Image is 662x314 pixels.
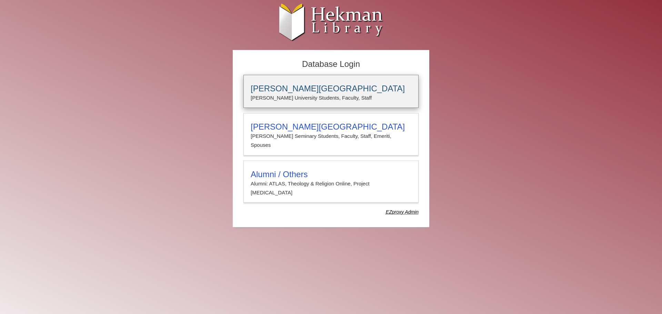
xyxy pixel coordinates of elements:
summary: Alumni / OthersAlumni: ATLAS, Theology & Religion Online, Project [MEDICAL_DATA] [251,170,411,197]
p: [PERSON_NAME] Seminary Students, Faculty, Staff, Emeriti, Spouses [251,132,411,150]
a: [PERSON_NAME][GEOGRAPHIC_DATA][PERSON_NAME] University Students, Faculty, Staff [243,75,419,108]
h3: Alumni / Others [251,170,411,179]
p: [PERSON_NAME] University Students, Faculty, Staff [251,93,411,102]
h2: Database Login [240,57,422,71]
dfn: Use Alumni login [386,209,419,215]
h3: [PERSON_NAME][GEOGRAPHIC_DATA] [251,84,411,93]
a: [PERSON_NAME][GEOGRAPHIC_DATA][PERSON_NAME] Seminary Students, Faculty, Staff, Emeriti, Spouses [243,113,419,155]
h3: [PERSON_NAME][GEOGRAPHIC_DATA] [251,122,411,132]
p: Alumni: ATLAS, Theology & Religion Online, Project [MEDICAL_DATA] [251,179,411,197]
